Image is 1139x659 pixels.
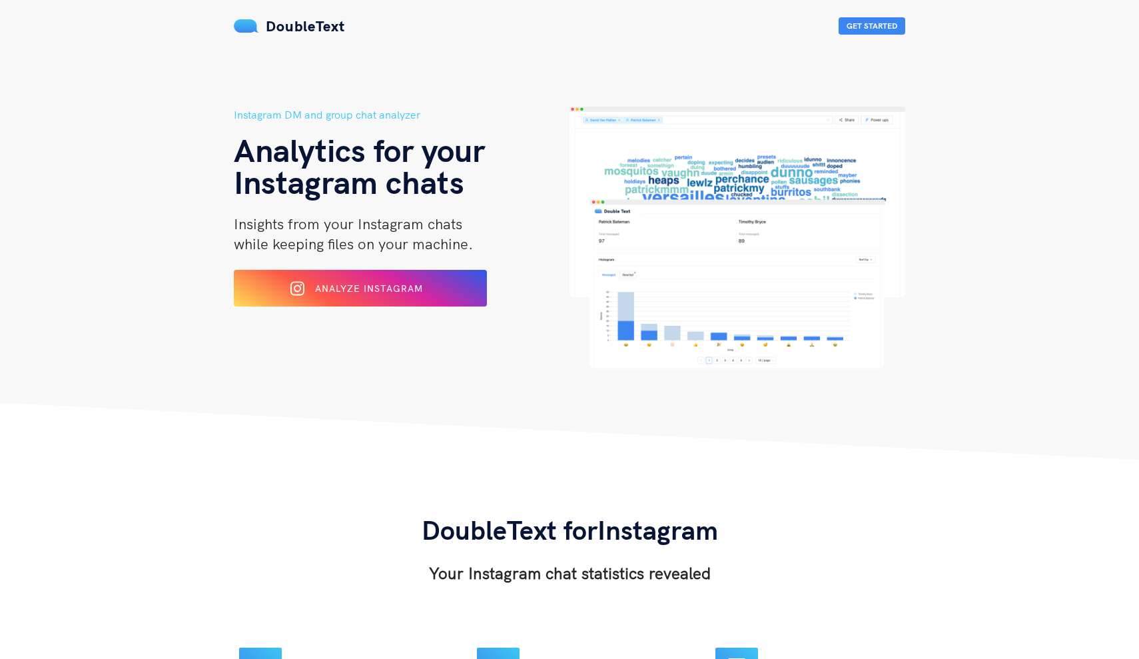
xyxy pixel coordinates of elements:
[234,130,485,170] span: Analytics for your
[839,17,905,35] button: Get Started
[234,215,462,233] span: Insights from your Instagram chats
[266,17,345,35] span: DoubleText
[234,162,464,202] span: Instagram chats
[422,562,718,584] h3: Your Instagram chat statistics revealed
[569,107,905,368] img: hero
[234,235,473,253] span: while keeping files on your machine.
[234,17,345,35] a: DoubleText
[234,19,259,33] img: mS3x8y1f88AAAAABJRU5ErkJggg==
[234,107,569,123] h5: Instagram DM and group chat analyzer
[234,287,487,299] a: Analyze Instagram
[422,513,718,546] span: DoubleText for Instagram
[315,283,423,295] span: Analyze Instagram
[234,270,487,307] button: Analyze Instagram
